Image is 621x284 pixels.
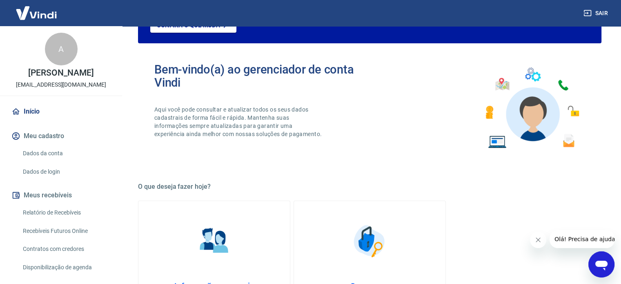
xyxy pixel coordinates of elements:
[20,163,112,180] a: Dados de login
[550,230,614,248] iframe: Mensagem da empresa
[20,204,112,221] a: Relatório de Recebíveis
[20,145,112,162] a: Dados da conta
[10,0,63,25] img: Vindi
[16,81,106,89] p: [EMAIL_ADDRESS][DOMAIN_NAME]
[154,105,323,138] p: Aqui você pode consultar e atualizar todos os seus dados cadastrais de forma fácil e rápida. Mant...
[10,103,112,121] a: Início
[10,186,112,204] button: Meus recebíveis
[582,6,611,21] button: Sair
[20,223,112,239] a: Recebíveis Futuros Online
[5,6,69,12] span: Olá! Precisa de ajuda?
[28,69,93,77] p: [PERSON_NAME]
[478,63,585,153] img: Imagem de um avatar masculino com diversos icones exemplificando as funcionalidades do gerenciado...
[194,221,235,262] img: Informações pessoais
[20,259,112,276] a: Disponibilização de agenda
[10,127,112,145] button: Meu cadastro
[349,221,390,262] img: Segurança
[138,183,601,191] h5: O que deseja fazer hoje?
[530,232,546,248] iframe: Fechar mensagem
[20,241,112,257] a: Contratos com credores
[45,33,78,65] div: A
[154,63,370,89] h2: Bem-vindo(a) ao gerenciador de conta Vindi
[588,251,614,277] iframe: Botão para abrir a janela de mensagens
